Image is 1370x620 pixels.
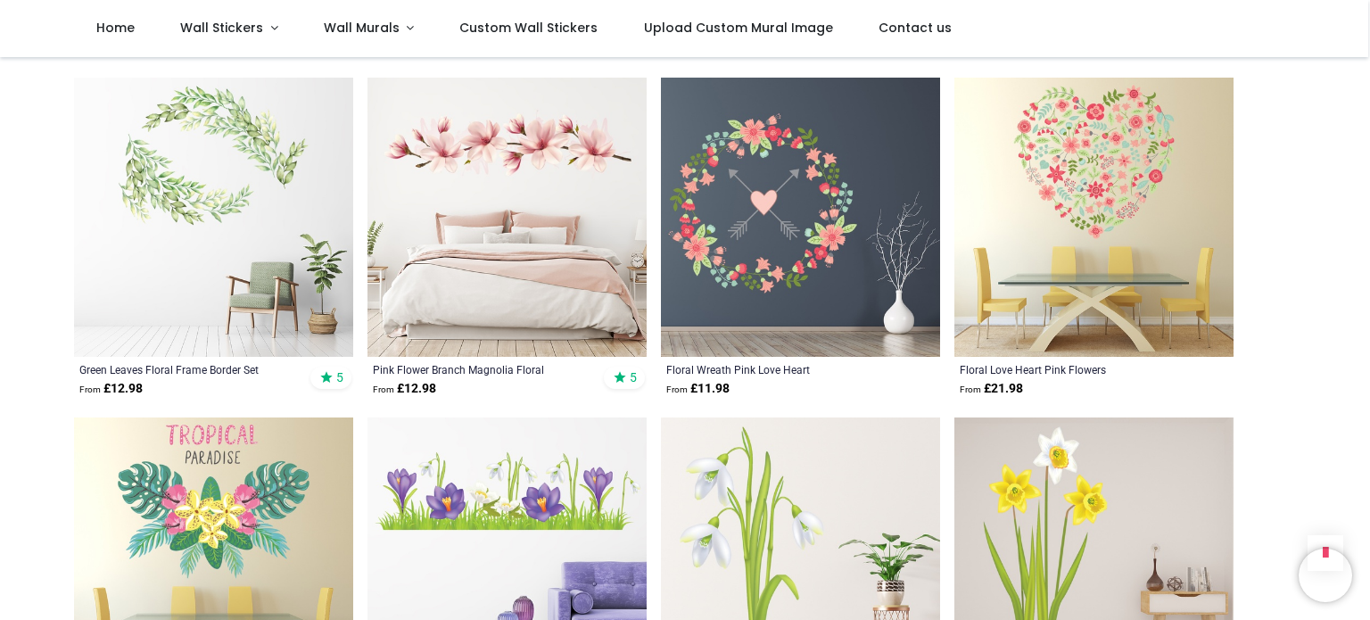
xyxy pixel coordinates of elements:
a: Green Leaves Floral Frame Border Set [79,362,294,376]
span: 5 [336,369,343,385]
span: 5 [630,369,637,385]
span: Upload Custom Mural Image [644,19,833,37]
a: Floral Love Heart Pink Flowers [960,362,1175,376]
span: Contact us [879,19,952,37]
strong: £ 21.98 [960,380,1023,398]
span: From [79,384,101,394]
strong: £ 12.98 [373,380,436,398]
span: From [373,384,394,394]
span: From [666,384,688,394]
span: Custom Wall Stickers [459,19,598,37]
span: Wall Murals [324,19,400,37]
a: Pink Flower Branch Magnolia Floral [373,362,588,376]
img: Pink Flower Branch Magnolia Floral Wall Sticker [367,78,647,357]
img: Floral Wreath Pink Love Heart Wall Sticker [661,78,940,357]
img: Green Leaves Floral Frame Border Wall Sticker Set [74,78,353,357]
span: Wall Stickers [180,19,263,37]
span: Home [96,19,135,37]
strong: £ 11.98 [666,380,730,398]
img: Floral Love Heart Pink Flowers Wall Sticker [954,78,1234,357]
span: From [960,384,981,394]
iframe: Brevo live chat [1299,549,1352,602]
strong: £ 12.98 [79,380,143,398]
a: Floral Wreath Pink Love Heart [666,362,881,376]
